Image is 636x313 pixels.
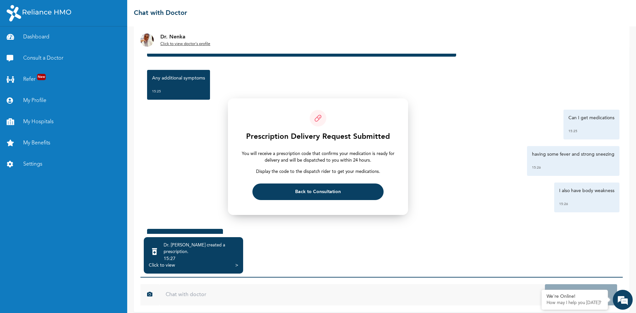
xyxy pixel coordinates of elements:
[295,189,341,194] span: Back to Consultation
[12,33,27,50] img: d_794563401_company_1708531726252_794563401
[246,131,390,142] h4: Prescription Delivery Request Submitted
[38,94,91,161] span: We're online!
[236,151,400,164] p: You will receive a prescription code that confirms your medication is ready for delivery and will...
[3,201,126,225] textarea: Type your message and hit 'Enter'
[109,3,125,19] div: Minimize live chat window
[34,37,111,46] div: Chat with us now
[252,183,383,200] button: Back to Consultation
[65,225,127,245] div: FAQs
[3,236,65,241] span: Conversation
[256,169,380,175] p: Display the code to the dispatch rider to get your medications.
